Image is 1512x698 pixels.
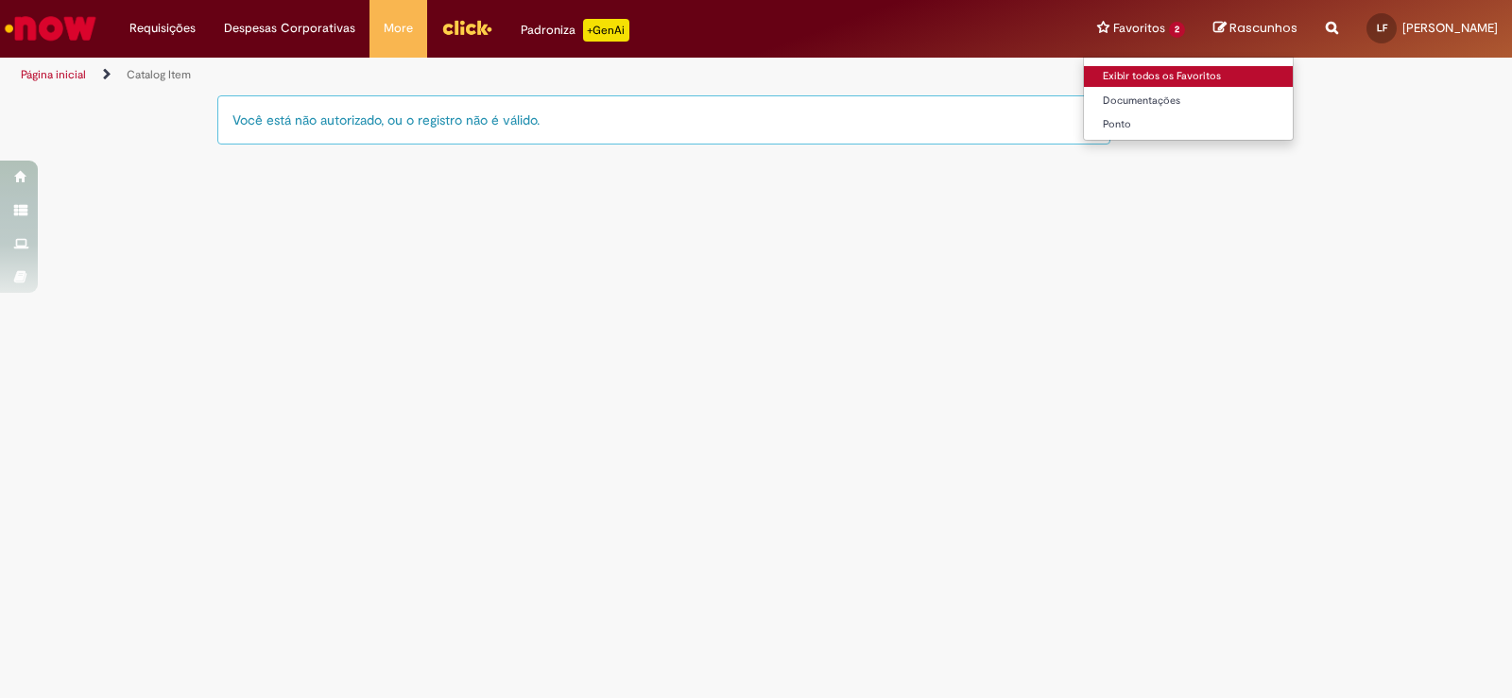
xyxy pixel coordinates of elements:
[384,19,413,38] span: More
[14,58,994,93] ul: Trilhas de página
[217,95,1110,145] div: Você está não autorizado, ou o registro não é válido.
[224,19,355,38] span: Despesas Corporativas
[1084,66,1293,87] a: Exibir todos os Favoritos
[583,19,629,42] p: +GenAi
[1402,20,1498,36] span: [PERSON_NAME]
[1084,91,1293,111] a: Documentações
[1084,114,1293,135] a: Ponto
[1113,19,1165,38] span: Favoritos
[2,9,99,47] img: ServiceNow
[521,19,629,42] div: Padroniza
[1213,20,1297,38] a: Rascunhos
[129,19,196,38] span: Requisições
[1083,57,1294,141] ul: Favoritos
[127,67,191,82] a: Catalog Item
[1229,19,1297,37] span: Rascunhos
[441,13,492,42] img: click_logo_yellow_360x200.png
[1377,22,1387,34] span: LF
[1169,22,1185,38] span: 2
[21,67,86,82] a: Página inicial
